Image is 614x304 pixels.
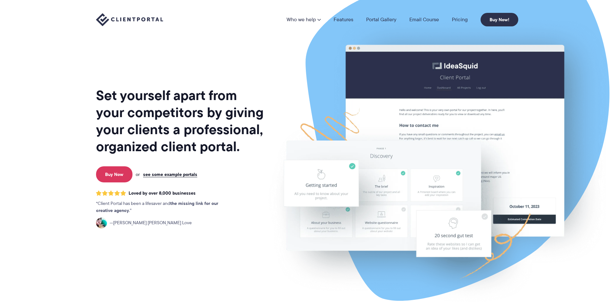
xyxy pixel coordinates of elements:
[96,87,265,155] h1: Set yourself apart from your competitors by giving your clients a professional, organized client ...
[409,17,439,22] a: Email Course
[129,190,196,196] span: Loved by over 8,000 businesses
[334,17,353,22] a: Features
[110,219,192,226] span: [PERSON_NAME] [PERSON_NAME] Love
[96,200,218,214] strong: the missing link for our creative agency
[452,17,468,22] a: Pricing
[366,17,396,22] a: Portal Gallery
[143,171,197,177] a: see some example portals
[287,17,321,22] a: Who we help
[96,166,132,182] a: Buy Now
[96,200,231,214] p: Client Portal has been a lifesaver and .
[136,171,140,177] span: or
[481,13,518,26] a: Buy Now!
